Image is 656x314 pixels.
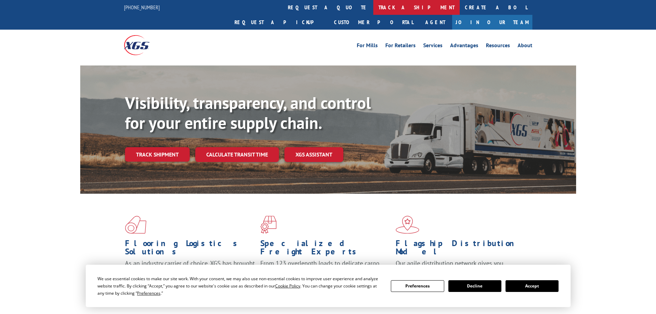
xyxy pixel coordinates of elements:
a: Calculate transit time [195,147,279,162]
button: Accept [506,280,559,292]
p: From 123 overlength loads to delicate cargo, our experienced staff knows the best way to move you... [260,259,391,290]
div: Cookie Consent Prompt [86,265,571,307]
a: About [518,43,532,50]
a: Customer Portal [329,15,418,30]
button: Decline [448,280,501,292]
b: Visibility, transparency, and control for your entire supply chain. [125,92,371,133]
a: Request a pickup [229,15,329,30]
h1: Specialized Freight Experts [260,239,391,259]
button: Preferences [391,280,444,292]
a: Services [423,43,442,50]
h1: Flagship Distribution Model [396,239,526,259]
a: Track shipment [125,147,190,162]
a: XGS ASSISTANT [284,147,343,162]
a: For Mills [357,43,378,50]
img: xgs-icon-focused-on-flooring-red [260,216,277,234]
a: [PHONE_NUMBER] [124,4,160,11]
span: Cookie Policy [275,283,300,289]
div: We use essential cookies to make our site work. With your consent, we may also use non-essential ... [97,275,383,297]
a: Agent [418,15,452,30]
span: As an industry carrier of choice, XGS has brought innovation and dedication to flooring logistics... [125,259,255,284]
img: xgs-icon-flagship-distribution-model-red [396,216,419,234]
h1: Flooring Logistics Solutions [125,239,255,259]
span: Preferences [137,290,160,296]
a: Join Our Team [452,15,532,30]
a: Advantages [450,43,478,50]
img: xgs-icon-total-supply-chain-intelligence-red [125,216,146,234]
a: Resources [486,43,510,50]
span: Our agile distribution network gives you nationwide inventory management on demand. [396,259,522,275]
a: For Retailers [385,43,416,50]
